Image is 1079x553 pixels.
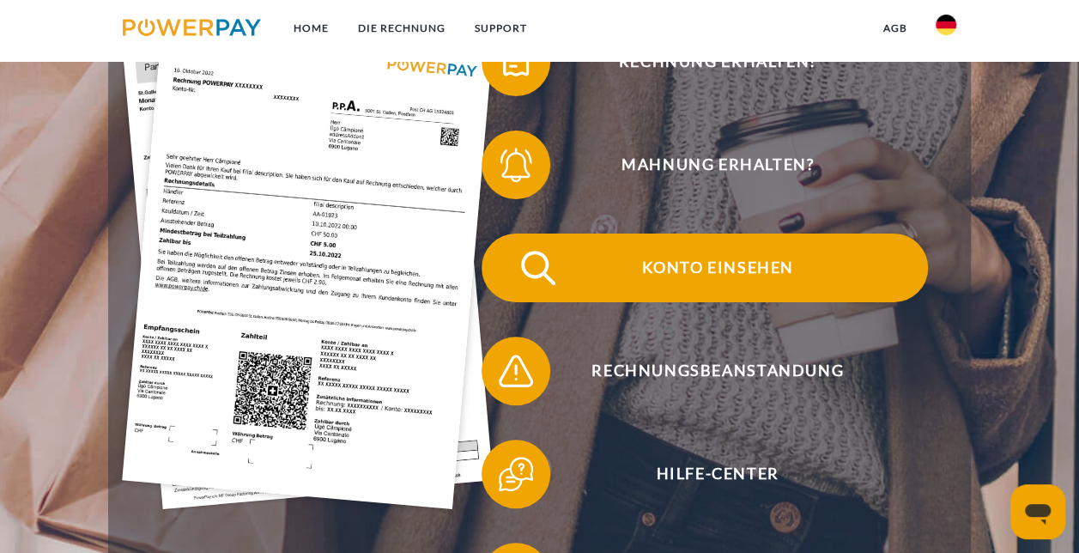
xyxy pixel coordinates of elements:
[494,40,537,83] img: qb_bill.svg
[936,15,956,35] img: de
[494,143,537,186] img: qb_bell.svg
[279,13,343,44] a: Home
[1010,484,1065,539] iframe: Schaltfläche zum Öffnen des Messaging-Fensters; Konversation läuft
[507,337,928,405] span: Rechnungsbeanstandung
[507,440,928,508] span: Hilfe-Center
[507,131,928,199] span: Mahnung erhalten?
[482,27,928,96] button: Rechnung erhalten?
[482,337,928,405] button: Rechnungsbeanstandung
[343,13,460,44] a: DIE RECHNUNG
[507,27,928,96] span: Rechnung erhalten?
[494,349,537,392] img: qb_warning.svg
[482,440,928,508] button: Hilfe-Center
[494,453,537,495] img: qb_help.svg
[123,14,494,509] img: single_invoice_powerpay_de.jpg
[123,19,261,36] img: logo-powerpay.svg
[868,13,921,44] a: agb
[517,246,560,289] img: qb_search.svg
[460,13,542,44] a: SUPPORT
[482,131,928,199] button: Mahnung erhalten?
[507,234,928,302] span: Konto einsehen
[482,234,928,302] button: Konto einsehen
